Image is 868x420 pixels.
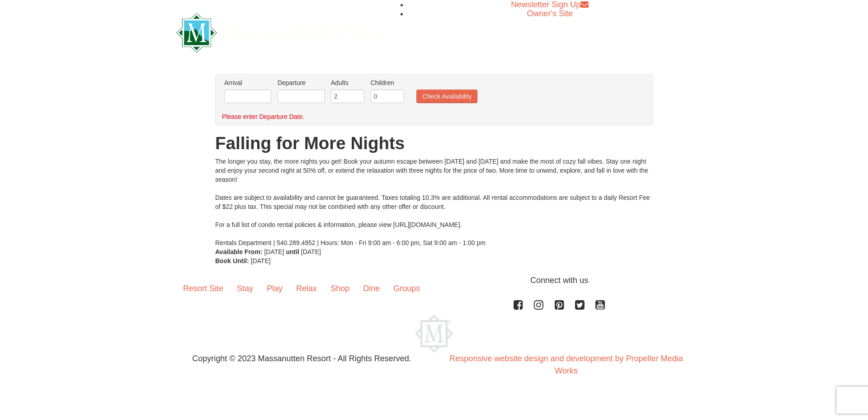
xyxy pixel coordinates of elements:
a: Dine [356,274,387,302]
a: Shop [324,274,356,302]
a: Owner's Site [527,9,573,18]
span: [DATE] [264,248,284,255]
p: Connect with us [176,274,692,287]
a: Responsive website design and development by Propeller Media Works [449,354,683,375]
img: Massanutten Resort Logo [415,315,453,353]
p: Copyright © 2023 Massanutten Resort - All Rights Reserved. [170,353,434,365]
label: Adults [331,78,364,87]
label: Children [371,78,404,87]
a: Relax [289,274,324,302]
strong: Book Until: [215,257,249,264]
a: Massanutten Resort [176,21,383,42]
img: Massanutten Resort Logo [176,13,383,52]
a: Resort Site [176,274,230,302]
label: Arrival [224,78,271,87]
span: [DATE] [301,248,321,255]
a: Groups [387,274,427,302]
strong: until [286,248,299,255]
span: [DATE] [251,257,271,264]
a: Stay [230,274,260,302]
a: Play [260,274,289,302]
strong: Available From: [215,248,263,255]
button: Check Availability [416,90,477,103]
h1: Falling for More Nights [215,134,653,152]
div: The longer you stay, the more nights you get! Book your autumn escape between [DATE] and [DATE] a... [215,157,653,247]
label: Departure [278,78,325,87]
div: Please enter Departure Date. [222,112,637,121]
